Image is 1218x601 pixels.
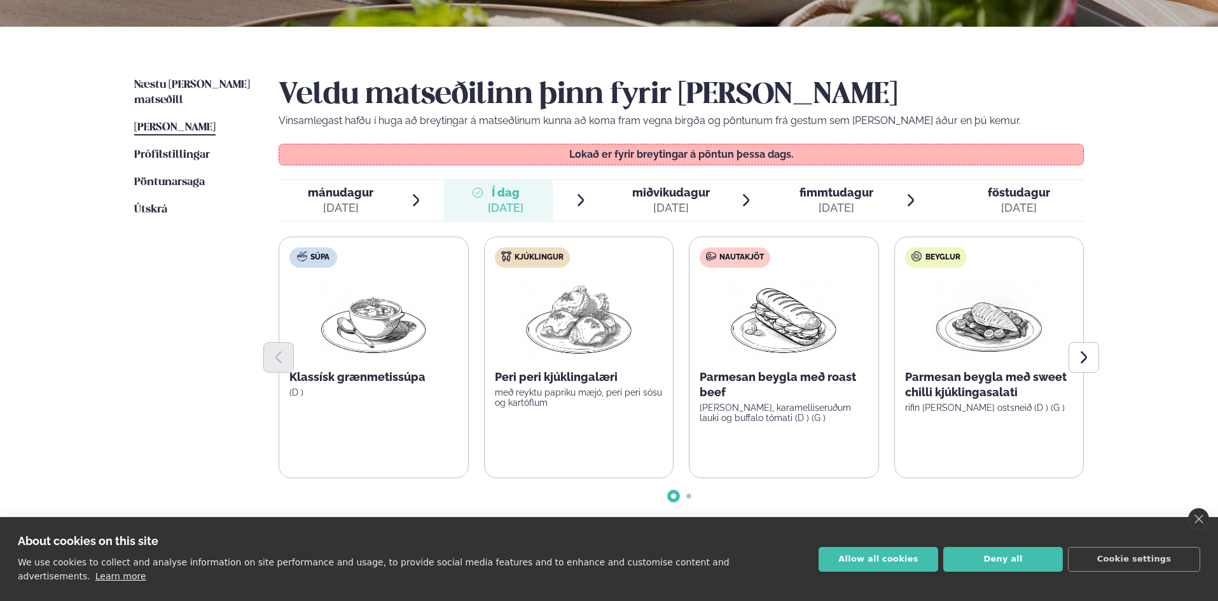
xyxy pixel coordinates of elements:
[308,200,373,216] div: [DATE]
[495,387,663,408] p: með reyktu papriku mæjó, peri peri sósu og kartöflum
[18,557,730,581] p: We use cookies to collect and analyse information on site performance and usage, to provide socia...
[1069,342,1099,373] button: Next slide
[134,149,210,160] span: Prófílstillingar
[988,186,1050,199] span: föstudagur
[700,370,868,400] p: Parmesan beygla með roast beef
[911,251,922,261] img: bagle-new-16px.svg
[134,78,253,108] a: Næstu [PERSON_NAME] matseðill
[905,403,1074,413] p: rifin [PERSON_NAME] ostsneið (D ) (G )
[308,186,373,199] span: mánudagur
[1068,547,1200,572] button: Cookie settings
[686,494,691,499] span: Go to slide 2
[515,252,564,263] span: Kjúklingur
[523,278,635,359] img: Chicken-thighs.png
[134,79,250,106] span: Næstu [PERSON_NAME] matseðill
[263,342,294,373] button: Previous slide
[134,148,210,163] a: Prófílstillingar
[18,534,158,548] strong: About cookies on this site
[495,370,663,385] p: Peri peri kjúklingalæri
[799,200,873,216] div: [DATE]
[134,177,205,188] span: Pöntunarsaga
[488,200,523,216] div: [DATE]
[632,200,710,216] div: [DATE]
[488,185,523,200] span: Í dag
[943,547,1063,572] button: Deny all
[700,403,868,423] p: [PERSON_NAME], karamelliseruðum lauki og buffalo tómati (D ) (G )
[501,251,511,261] img: chicken.svg
[988,200,1050,216] div: [DATE]
[134,122,216,133] span: [PERSON_NAME]
[297,251,307,261] img: soup.svg
[728,278,840,359] img: Panini.png
[134,202,167,218] a: Útskrá
[819,547,938,572] button: Allow all cookies
[279,113,1084,128] p: Vinsamlegast hafðu í huga að breytingar á matseðlinum kunna að koma fram vegna birgða og pöntunum...
[719,252,764,263] span: Nautakjöt
[933,278,1045,359] img: Chicken-breast.png
[134,204,167,215] span: Útskrá
[706,251,716,261] img: beef.svg
[292,149,1071,160] p: Lokað er fyrir breytingar á pöntun þessa dags.
[925,252,960,263] span: Beyglur
[799,186,873,199] span: fimmtudagur
[289,370,458,385] p: Klassísk grænmetissúpa
[1188,508,1209,530] a: close
[134,175,205,190] a: Pöntunarsaga
[134,120,216,135] a: [PERSON_NAME]
[95,571,146,581] a: Learn more
[279,78,1084,113] h2: Veldu matseðilinn þinn fyrir [PERSON_NAME]
[632,186,710,199] span: miðvikudagur
[289,387,458,397] p: (D )
[310,252,329,263] span: Súpa
[317,278,429,359] img: Soup.png
[671,494,676,499] span: Go to slide 1
[905,370,1074,400] p: Parmesan beygla með sweet chilli kjúklingasalati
